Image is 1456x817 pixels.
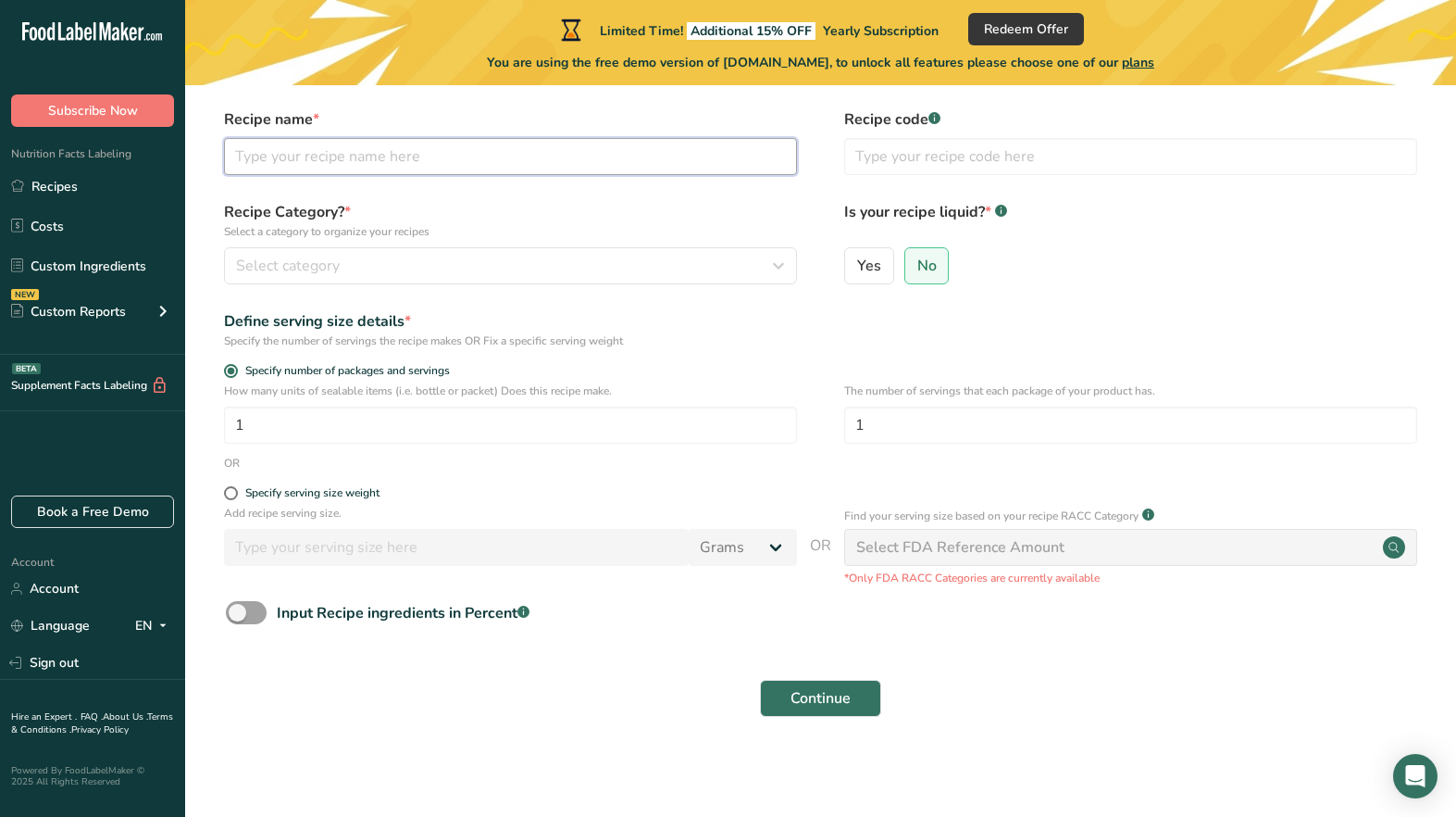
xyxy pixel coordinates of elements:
[224,247,797,284] button: Select category
[48,101,138,120] span: Subscribe Now
[103,710,147,723] a: About Us .
[71,723,129,736] a: Privacy Policy
[844,508,1139,524] p: Find your serving size based on your recipe RACC Category
[790,687,851,710] span: Continue
[810,534,831,586] span: OR
[11,94,174,127] button: Subscribe Now
[238,364,450,378] span: Specify number of packages and servings
[11,610,90,642] a: Language
[224,383,797,399] p: How many units of sealable items (i.e. bottle or packet) Does this recipe make.
[1393,754,1437,798] div: Open Intercom Messenger
[984,19,1068,39] span: Redeem Offer
[856,536,1064,559] div: Select FDA Reference Amount
[844,108,1417,131] label: Recipe code
[857,257,881,275] span: Yes
[224,138,797,175] input: Type your recipe name here
[135,615,174,637] div: EN
[236,255,340,277] span: Select category
[11,289,39,300] div: NEW
[81,710,103,723] a: FAQ .
[12,363,41,374] div: BETA
[11,710,173,736] a: Terms & Conditions .
[823,22,939,40] span: Yearly Subscription
[224,310,797,333] div: Define serving size details
[11,302,126,321] div: Custom Reports
[760,680,881,717] button: Continue
[844,138,1417,175] input: Type your recipe code here
[224,201,797,240] label: Recipe Category?
[557,19,939,41] div: Limited Time!
[224,505,797,522] p: Add recipe serving size.
[487,53,1154,72] span: You are using the free demo version of [DOMAIN_NAME], to unlock all features please choose one of...
[277,602,529,624] div: Input Recipe ingredients in Percent
[224,455,240,471] div: OR
[224,529,689,566] input: Type your serving size here
[11,496,174,528] a: Book a Free Demo
[968,13,1084,45] button: Redeem Offer
[687,22,815,40] span: Additional 15% OFF
[245,486,380,500] div: Specify serving size weight
[224,333,797,349] div: Specify the number of servings the recipe makes OR Fix a specific serving weight
[11,710,77,723] a: Hire an Expert .
[844,383,1417,399] p: The number of servings that each package of your product has.
[917,257,937,275] span: No
[1122,54,1154,71] span: plans
[224,108,797,131] label: Recipe name
[11,765,174,787] div: Powered By FoodLabelMaker © 2025 All Rights Reserved
[844,570,1417,586] p: *Only FDA RACC Categories are currently available
[224,223,797,240] p: Select a category to organize your recipes
[844,201,1417,240] label: Is your recipe liquid?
